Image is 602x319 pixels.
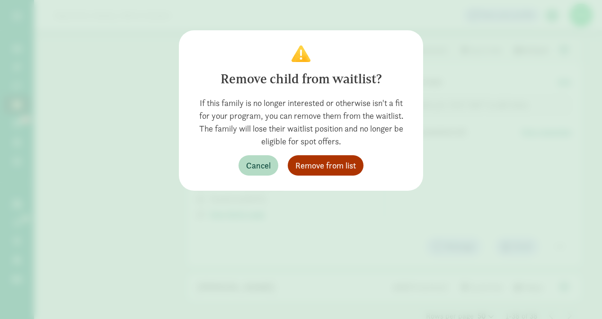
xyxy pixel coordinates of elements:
[555,274,602,319] iframe: Chat Widget
[246,159,271,172] span: Cancel
[295,159,356,172] span: Remove from list
[239,155,278,176] button: Cancel
[194,70,408,89] div: Remove child from waitlist?
[292,45,310,62] img: Confirm
[288,155,363,176] button: Remove from list
[194,97,408,148] div: If this family is no longer interested or otherwise isn't a fit for your program, you can remove ...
